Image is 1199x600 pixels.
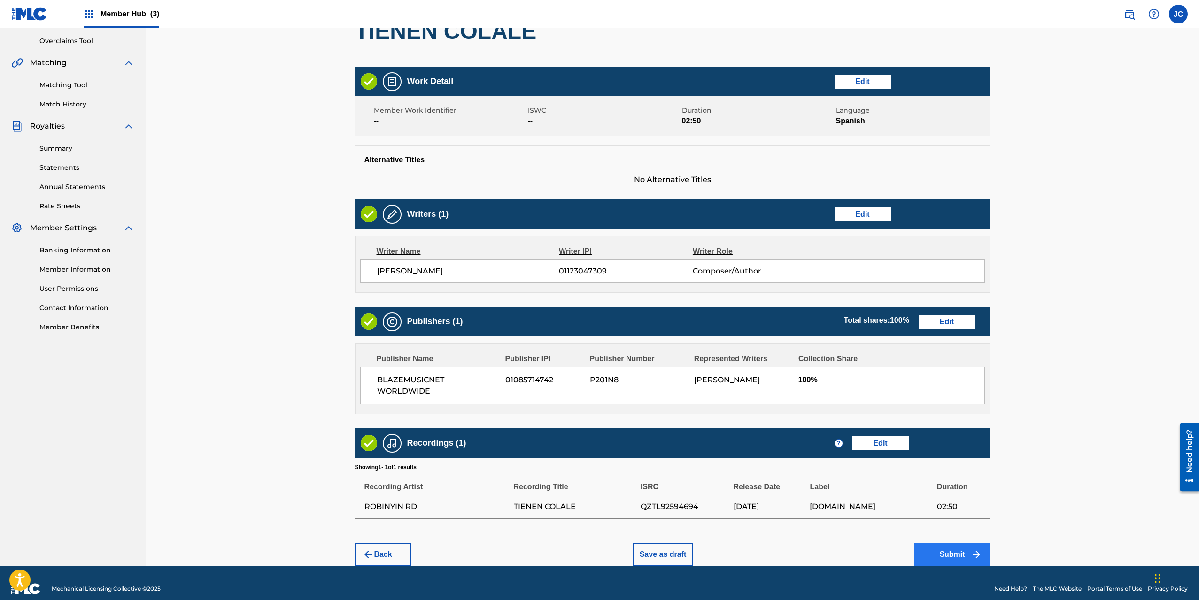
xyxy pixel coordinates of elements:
[377,266,559,277] span: [PERSON_NAME]
[39,36,134,46] a: Overclaims Tool
[407,316,463,327] h5: Publishers (1)
[387,209,398,220] img: Writers
[1145,5,1163,23] div: Help
[844,315,909,326] div: Total shares:
[123,222,134,234] img: expand
[798,353,890,365] div: Collection Share
[39,99,134,109] a: Match History
[377,246,559,257] div: Writer Name
[361,73,377,90] img: Valid
[30,222,97,234] span: Member Settings
[364,155,981,165] h5: Alternative Titles
[150,10,160,18] span: (3)
[514,501,636,512] span: TIENEN COLALE
[407,209,449,220] h5: Writers (1)
[836,106,988,115] span: Language
[971,549,982,560] img: f7272a7cc735f4ea7f67.svg
[11,57,23,68] img: Matching
[1169,5,1188,23] div: User Menu
[407,438,466,448] h5: Recordings (1)
[641,471,729,493] div: ISRC
[374,115,526,127] span: --
[361,206,377,222] img: Valid
[734,471,805,493] div: Release Date
[39,265,134,274] a: Member Information
[1148,585,1188,593] a: Privacy Policy
[890,316,909,324] span: 100 %
[355,17,990,46] h1: TIENEN COLALE
[810,501,932,512] span: [DOMAIN_NAME]
[919,315,975,329] button: Edit
[39,182,134,192] a: Annual Statements
[835,75,891,89] button: Edit
[361,313,377,330] img: Valid
[123,57,134,68] img: expand
[1155,564,1160,592] div: Drag
[84,8,95,20] img: Top Rightsholders
[641,501,729,512] span: QZTL92594694
[377,374,499,397] span: BLAZEMUSICNET WORLDWIDE
[39,284,134,294] a: User Permissions
[355,463,417,471] p: Showing 1 - 1 of 1 results
[682,115,834,127] span: 02:50
[1120,5,1139,23] a: Public Search
[852,436,909,450] button: Edit
[694,375,760,384] span: [PERSON_NAME]
[387,316,398,327] img: Publishers
[633,543,693,566] button: Save as draft
[387,76,398,87] img: Work Detail
[364,501,509,512] span: ROBINYIN RD
[364,471,509,493] div: Recording Artist
[914,543,990,566] button: Submit
[1033,585,1082,593] a: The MLC Website
[39,201,134,211] a: Rate Sheets
[835,440,843,447] span: ?
[528,115,680,127] span: --
[407,76,454,87] h5: Work Detail
[374,106,526,115] span: Member Work Identifier
[11,7,47,21] img: MLC Logo
[1173,419,1199,495] iframe: Resource Center
[355,543,411,566] button: Back
[39,245,134,255] a: Banking Information
[835,207,891,221] button: Edit
[377,353,498,365] div: Publisher Name
[1087,585,1142,593] a: Portal Terms of Use
[694,353,791,365] div: Represented Writers
[590,374,687,386] span: P201N8
[810,471,932,493] div: Label
[101,8,159,19] span: Member Hub
[11,583,40,594] img: logo
[1152,555,1199,600] iframe: Chat Widget
[11,121,23,132] img: Royalties
[39,322,134,332] a: Member Benefits
[30,121,65,132] span: Royalties
[52,585,161,593] span: Mechanical Licensing Collective © 2025
[937,501,985,512] span: 02:50
[937,471,985,493] div: Duration
[559,266,692,277] span: 01123047309
[361,435,377,451] img: Valid
[836,115,988,127] span: Spanish
[528,106,680,115] span: ISWC
[994,585,1027,593] a: Need Help?
[1124,8,1135,20] img: search
[798,374,984,386] span: 100%
[30,57,67,68] span: Matching
[363,549,374,560] img: 7ee5dd4eb1f8a8e3ef2f.svg
[693,246,814,257] div: Writer Role
[1148,8,1160,20] img: help
[559,246,693,257] div: Writer IPI
[11,222,23,234] img: Member Settings
[505,353,583,365] div: Publisher IPI
[734,501,805,512] span: [DATE]
[39,163,134,173] a: Statements
[693,266,814,277] span: Composer/Author
[39,144,134,153] a: Summary
[39,303,134,313] a: Contact Information
[514,471,636,493] div: Recording Title
[39,80,134,90] a: Matching Tool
